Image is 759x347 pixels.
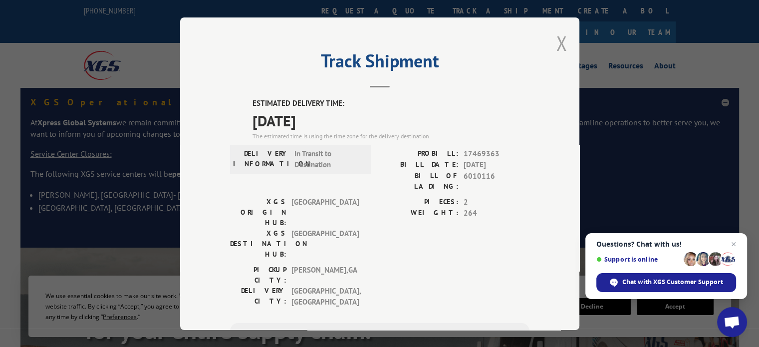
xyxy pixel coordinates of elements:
span: [PERSON_NAME] , GA [291,264,359,285]
label: ESTIMATED DELIVERY TIME: [253,98,529,109]
h2: Track Shipment [230,54,529,73]
span: Support is online [596,256,680,263]
a: Open chat [717,307,747,337]
button: Close modal [556,30,567,56]
label: BILL OF LADING: [380,170,459,191]
label: XGS DESTINATION HUB: [230,228,286,259]
span: Questions? Chat with us! [596,240,736,248]
label: PROBILL: [380,148,459,159]
label: DELIVERY CITY: [230,285,286,308]
span: 264 [464,208,529,219]
span: [GEOGRAPHIC_DATA] , [GEOGRAPHIC_DATA] [291,285,359,308]
span: [DATE] [253,109,529,131]
label: PIECES: [380,196,459,208]
label: XGS ORIGIN HUB: [230,196,286,228]
span: [GEOGRAPHIC_DATA] [291,196,359,228]
span: In Transit to Destination [294,148,362,170]
span: [GEOGRAPHIC_DATA] [291,228,359,259]
label: BILL DATE: [380,159,459,171]
label: DELIVERY INFORMATION: [233,148,289,170]
label: PICKUP CITY: [230,264,286,285]
span: 2 [464,196,529,208]
span: 6010116 [464,170,529,191]
label: WEIGHT: [380,208,459,219]
div: The estimated time is using the time zone for the delivery destination. [253,131,529,140]
span: Chat with XGS Customer Support [596,273,736,292]
span: [DATE] [464,159,529,171]
span: Chat with XGS Customer Support [622,278,723,287]
span: 17469363 [464,148,529,159]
